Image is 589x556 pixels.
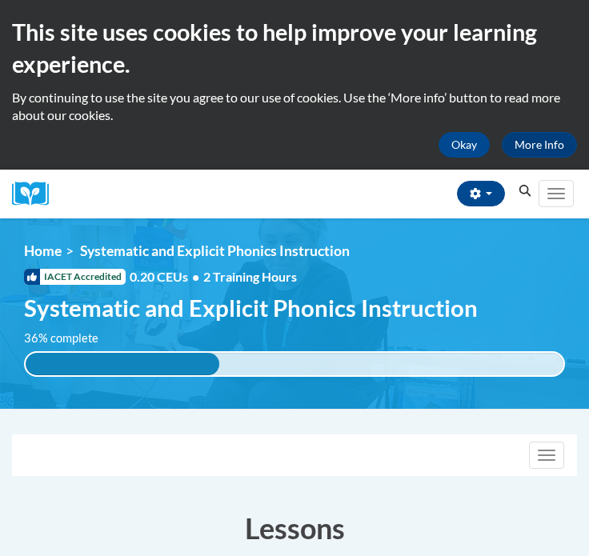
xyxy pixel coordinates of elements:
span: 0.20 CEUs [130,268,203,286]
span: Systematic and Explicit Phonics Instruction [80,242,350,259]
a: Cox Campus [12,182,60,206]
h2: This site uses cookies to help improve your learning experience. [12,16,577,81]
span: • [192,269,199,284]
img: Logo brand [12,182,60,206]
button: Account Settings [457,181,505,206]
a: Home [24,242,62,259]
button: Search [513,182,537,201]
div: Main menu [537,170,577,218]
label: 36% complete [24,330,116,347]
a: More Info [502,132,577,158]
span: IACET Accredited [24,269,126,285]
h3: Lessons [12,508,577,548]
p: By continuing to use the site you agree to our use of cookies. Use the ‘More info’ button to read... [12,89,577,124]
div: 36% complete [26,353,219,375]
button: Okay [439,132,490,158]
span: Systematic and Explicit Phonics Instruction [24,294,478,322]
span: 2 Training Hours [203,269,297,284]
